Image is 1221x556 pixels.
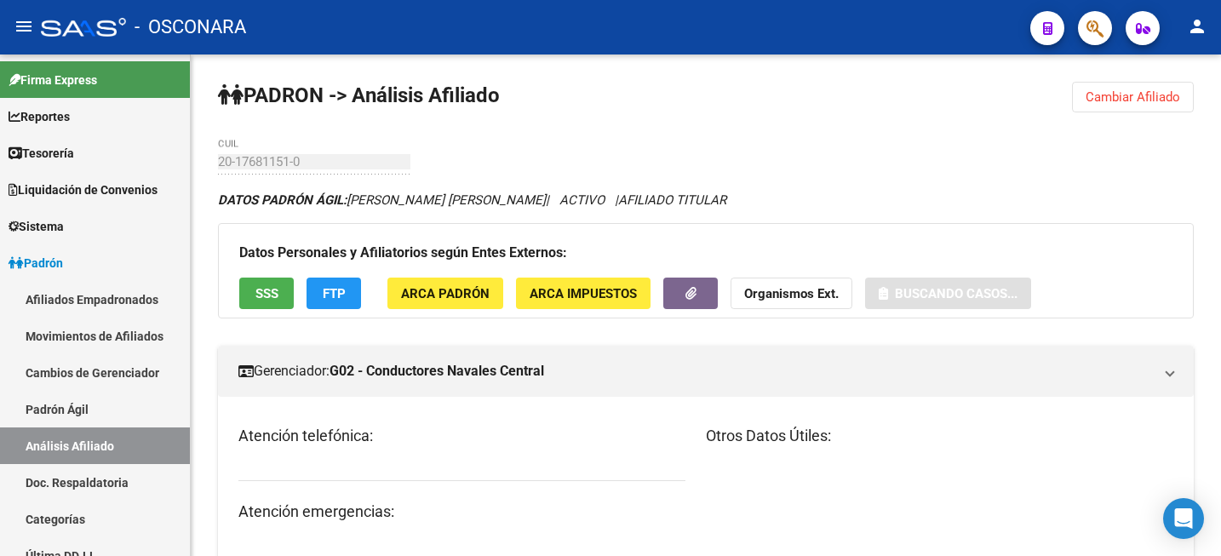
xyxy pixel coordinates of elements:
[218,83,500,107] strong: PADRON -> Análisis Afiliado
[323,286,346,301] span: FTP
[895,286,1017,301] span: Buscando casos...
[218,192,347,208] strong: DATOS PADRÓN ÁGIL:
[9,144,74,163] span: Tesorería
[218,346,1194,397] mat-expansion-panel-header: Gerenciador:G02 - Conductores Navales Central
[9,71,97,89] span: Firma Express
[239,241,1172,265] h3: Datos Personales y Afiliatorios según Entes Externos:
[731,278,852,309] button: Organismos Ext.
[14,16,34,37] mat-icon: menu
[9,217,64,236] span: Sistema
[218,192,726,208] i: | ACTIVO |
[1163,498,1204,539] div: Open Intercom Messenger
[516,278,651,309] button: ARCA Impuestos
[255,286,278,301] span: SSS
[307,278,361,309] button: FTP
[865,278,1031,309] button: Buscando casos...
[330,362,544,381] strong: G02 - Conductores Navales Central
[238,424,685,448] h3: Atención telefónica:
[218,192,546,208] span: [PERSON_NAME] [PERSON_NAME]
[1072,82,1194,112] button: Cambiar Afiliado
[1187,16,1207,37] mat-icon: person
[238,362,1153,381] mat-panel-title: Gerenciador:
[238,500,685,524] h3: Atención emergencias:
[239,278,294,309] button: SSS
[618,192,726,208] span: AFILIADO TITULAR
[401,286,490,301] span: ARCA Padrón
[9,181,158,199] span: Liquidación de Convenios
[135,9,246,46] span: - OSCONARA
[9,107,70,126] span: Reportes
[387,278,503,309] button: ARCA Padrón
[706,424,1173,448] h3: Otros Datos Útiles:
[530,286,637,301] span: ARCA Impuestos
[9,254,63,272] span: Padrón
[744,286,839,301] strong: Organismos Ext.
[1086,89,1180,105] span: Cambiar Afiliado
